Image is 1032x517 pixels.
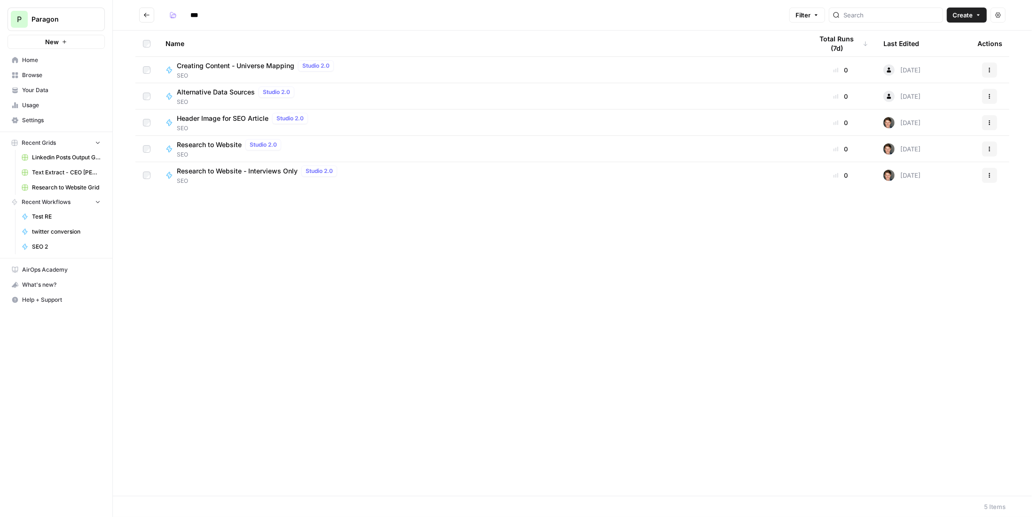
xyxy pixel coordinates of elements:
div: 5 Items [984,502,1006,511]
a: Alternative Data SourcesStudio 2.0SEO [165,86,798,106]
button: Recent Grids [8,136,105,150]
span: Linkedin Posts Output Grid [32,153,101,162]
a: Test RE [17,209,105,224]
span: Home [22,56,101,64]
span: SEO [177,124,312,133]
a: Header Image for SEO ArticleStudio 2.0SEO [165,113,798,133]
a: Settings [8,113,105,128]
span: Recent Workflows [22,198,71,206]
img: qw00ik6ez51o8uf7vgx83yxyzow9 [883,143,895,155]
span: Recent Grids [22,139,56,147]
span: Usage [22,101,101,110]
a: Browse [8,68,105,83]
span: Filter [796,10,811,20]
div: Name [165,31,798,56]
div: Last Edited [883,31,919,56]
a: Research to WebsiteStudio 2.0SEO [165,139,798,159]
a: Usage [8,98,105,113]
button: Create [947,8,987,23]
span: Create [953,10,973,20]
a: Home [8,53,105,68]
span: Your Data [22,86,101,94]
a: Linkedin Posts Output Grid [17,150,105,165]
span: Research to Website Grid [32,183,101,192]
button: New [8,35,105,49]
div: 0 [813,171,868,180]
span: Research to Website - Interviews Only [177,166,298,176]
span: Paragon [32,15,88,24]
div: 0 [813,118,868,127]
span: SEO [177,71,338,80]
span: Research to Website [177,140,242,149]
button: Go back [139,8,154,23]
span: Studio 2.0 [302,62,330,70]
span: SEO [177,150,285,159]
button: Workspace: Paragon [8,8,105,31]
span: P [17,14,22,25]
span: SEO 2 [32,243,101,251]
a: Research to Website Grid [17,180,105,195]
a: SEO 2 [17,239,105,254]
span: SEO [177,177,341,185]
button: Help + Support [8,292,105,307]
span: New [45,37,59,47]
div: 0 [813,92,868,101]
div: 0 [813,144,868,154]
span: Help + Support [22,296,101,304]
div: [DATE] [883,170,921,181]
span: SEO [177,98,298,106]
a: AirOps Academy [8,262,105,277]
img: qw00ik6ez51o8uf7vgx83yxyzow9 [883,117,895,128]
a: Your Data [8,83,105,98]
button: What's new? [8,277,105,292]
span: Creating Content - Universe Mapping [177,61,294,70]
div: [DATE] [883,64,921,76]
span: AirOps Academy [22,266,101,274]
span: Browse [22,71,101,79]
div: Total Runs (7d) [813,31,868,56]
a: Research to Website - Interviews OnlyStudio 2.0SEO [165,165,798,185]
span: Alternative Data Sources [177,87,255,97]
span: Settings [22,116,101,125]
div: [DATE] [883,91,921,102]
a: twitter conversion [17,224,105,239]
div: [DATE] [883,117,921,128]
span: twitter conversion [32,227,101,236]
a: Text Extract - CEO [PERSON_NAME] [17,165,105,180]
div: 0 [813,65,868,75]
button: Filter [789,8,825,23]
span: Studio 2.0 [263,88,290,96]
div: [DATE] [883,143,921,155]
a: Creating Content - Universe MappingStudio 2.0SEO [165,60,798,80]
input: Search [843,10,939,20]
span: Studio 2.0 [250,141,277,149]
button: Recent Workflows [8,195,105,209]
div: What's new? [8,278,104,292]
img: qw00ik6ez51o8uf7vgx83yxyzow9 [883,170,895,181]
span: Studio 2.0 [306,167,333,175]
span: Text Extract - CEO [PERSON_NAME] [32,168,101,177]
span: Header Image for SEO Article [177,114,268,123]
div: Actions [977,31,1002,56]
span: Test RE [32,212,101,221]
span: Studio 2.0 [276,114,304,123]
